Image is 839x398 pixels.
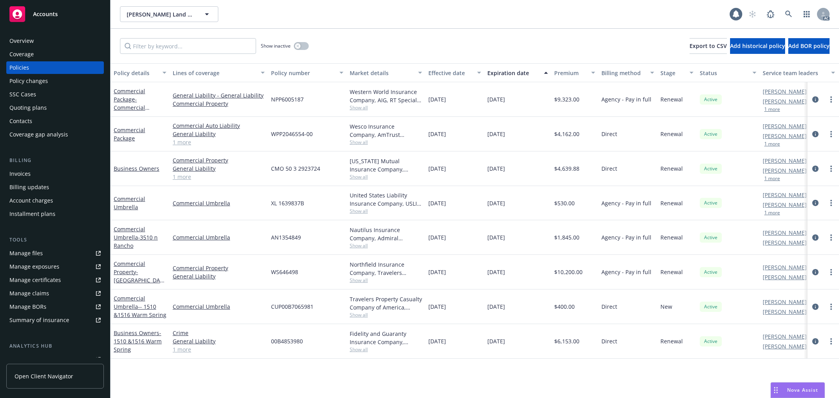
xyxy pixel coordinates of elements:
[487,69,539,77] div: Expiration date
[428,130,446,138] span: [DATE]
[271,337,303,345] span: 00B4853980
[764,142,780,146] button: 1 more
[764,176,780,181] button: 1 more
[6,314,104,326] a: Summary of insurance
[173,264,265,272] a: Commercial Property
[763,132,807,140] a: [PERSON_NAME]
[9,61,29,74] div: Policies
[703,338,719,345] span: Active
[173,164,265,173] a: General Liability
[114,195,145,211] a: Commercial Umbrella
[9,128,68,141] div: Coverage gap analysis
[554,164,579,173] span: $4,639.88
[350,208,422,214] span: Show all
[763,97,807,105] a: [PERSON_NAME]
[268,63,347,82] button: Policy number
[6,353,104,366] a: Loss summary generator
[826,267,836,277] a: more
[114,225,158,249] a: Commercial Umbrella
[598,63,657,82] button: Billing method
[826,95,836,104] a: more
[811,302,820,311] a: circleInformation
[9,194,53,207] div: Account charges
[350,139,422,146] span: Show all
[763,6,778,22] a: Report a Bug
[261,42,291,49] span: Show inactive
[601,233,651,241] span: Agency - Pay in full
[487,164,505,173] span: [DATE]
[660,268,683,276] span: Renewal
[690,42,727,50] span: Export to CSV
[173,99,265,108] a: Commercial Property
[826,129,836,139] a: more
[811,233,820,242] a: circleInformation
[170,63,268,82] button: Lines of coverage
[271,233,301,241] span: AN1354849
[114,329,162,353] span: - 1510 &1516 Warm Spring
[9,115,32,127] div: Contacts
[781,6,797,22] a: Search
[826,198,836,208] a: more
[703,131,719,138] span: Active
[787,387,818,393] span: Nova Assist
[173,130,265,138] a: General Liability
[745,6,760,22] a: Start snowing
[428,95,446,103] span: [DATE]
[763,308,807,316] a: [PERSON_NAME]
[120,38,256,54] input: Filter by keyword...
[554,337,579,345] span: $6,153.00
[703,96,719,103] span: Active
[554,199,575,207] span: $530.00
[428,302,446,311] span: [DATE]
[487,302,505,311] span: [DATE]
[554,302,575,311] span: $400.00
[350,260,422,277] div: Northfield Insurance Company, Travelers Insurance, RT Specialty Insurance Services, LLC (RSG Spec...
[6,260,104,273] a: Manage exposures
[700,69,748,77] div: Status
[114,126,145,142] a: Commercial Package
[9,208,55,220] div: Installment plans
[127,10,195,18] span: [PERSON_NAME] Land Company LP
[9,287,49,300] div: Manage claims
[173,138,265,146] a: 1 more
[826,337,836,346] a: more
[771,382,825,398] button: Nova Assist
[6,35,104,47] a: Overview
[601,95,651,103] span: Agency - Pay in full
[173,345,265,354] a: 1 more
[703,234,719,241] span: Active
[703,165,719,172] span: Active
[173,337,265,345] a: General Liability
[763,157,807,165] a: [PERSON_NAME]
[173,173,265,181] a: 1 more
[660,69,685,77] div: Stage
[173,69,256,77] div: Lines of coverage
[601,69,645,77] div: Billing method
[271,164,320,173] span: CMO 50 3 2923724
[9,48,34,61] div: Coverage
[554,130,579,138] span: $4,162.00
[9,274,61,286] div: Manage certificates
[9,314,69,326] div: Summary of insurance
[428,164,446,173] span: [DATE]
[9,88,36,101] div: SSC Cases
[811,164,820,173] a: circleInformation
[660,95,683,103] span: Renewal
[554,69,586,77] div: Premium
[350,157,422,173] div: [US_STATE] Mutual Insurance Company, [US_STATE] Mutual Insurance
[487,130,505,138] span: [DATE]
[487,268,505,276] span: [DATE]
[6,88,104,101] a: SSC Cases
[6,157,104,164] div: Billing
[6,75,104,87] a: Policy changes
[350,191,422,208] div: United States Liability Insurance Company, USLI, Burns & [PERSON_NAME]
[660,302,672,311] span: New
[6,247,104,260] a: Manage files
[9,75,48,87] div: Policy changes
[114,329,162,353] a: Business Owners
[554,95,579,103] span: $9,323.00
[173,156,265,164] a: Commercial Property
[114,295,166,319] a: Commercial Umbrella
[6,300,104,313] a: Manage BORs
